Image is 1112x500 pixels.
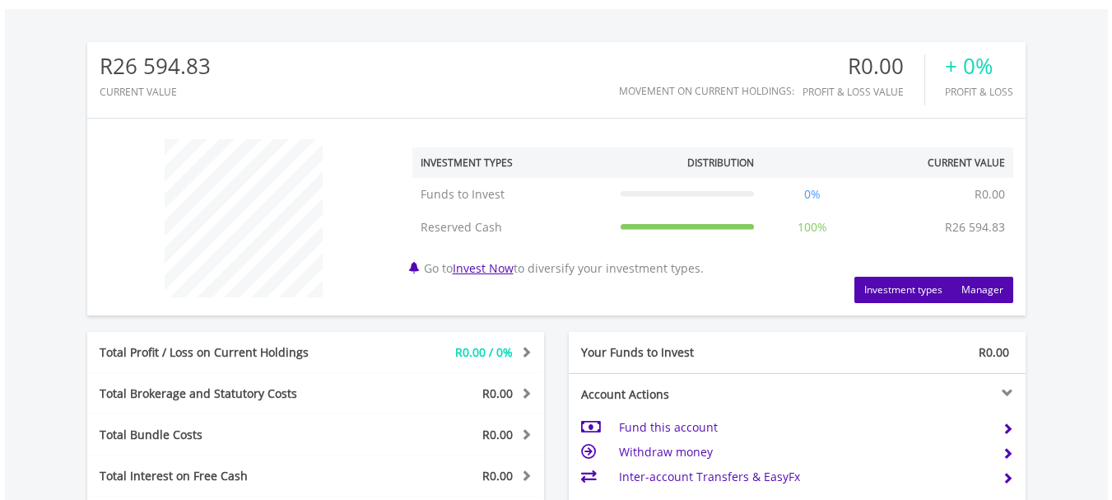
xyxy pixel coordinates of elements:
[863,147,1013,178] th: Current Value
[412,147,612,178] th: Investment Types
[412,211,612,244] td: Reserved Cash
[482,386,513,401] span: R0.00
[945,54,1013,78] div: + 0%
[803,54,924,78] div: R0.00
[937,211,1013,244] td: R26 594.83
[979,344,1009,360] span: R0.00
[619,86,794,96] div: Movement on Current Holdings:
[619,440,989,465] td: Withdraw money
[803,86,924,97] div: Profit & Loss Value
[100,54,211,78] div: R26 594.83
[453,260,514,276] a: Invest Now
[951,277,1013,303] button: Manager
[455,344,513,360] span: R0.00 / 0%
[569,386,798,403] div: Account Actions
[87,468,354,484] div: Total Interest on Free Cash
[762,211,863,244] td: 100%
[87,427,354,443] div: Total Bundle Costs
[619,465,989,489] td: Inter-account Transfers & EasyFx
[854,277,952,303] button: Investment types
[87,344,354,361] div: Total Profit / Loss on Current Holdings
[569,344,798,361] div: Your Funds to Invest
[945,86,1013,97] div: Profit & Loss
[100,86,211,97] div: CURRENT VALUE
[400,131,1026,303] div: Go to to diversify your investment types.
[687,156,754,170] div: Distribution
[762,178,863,211] td: 0%
[966,178,1013,211] td: R0.00
[619,415,989,440] td: Fund this account
[87,386,354,402] div: Total Brokerage and Statutory Costs
[412,178,612,211] td: Funds to Invest
[482,468,513,484] span: R0.00
[482,427,513,442] span: R0.00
